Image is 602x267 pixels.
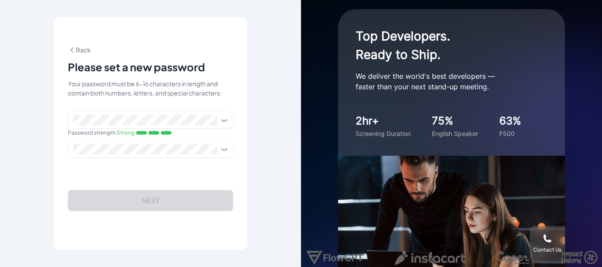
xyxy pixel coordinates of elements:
[533,246,561,253] div: Contact Us
[68,60,205,74] p: Please set a new password
[432,129,478,138] div: English Speaker
[499,113,521,129] div: 63%
[68,79,233,98] div: Your password must be 6-16 characters in length and contain both numbers, letters, and special ch...
[356,27,532,64] h1: Top Developers. Ready to Ship.
[117,129,134,136] span: Strong
[68,46,91,54] span: Back
[432,113,478,129] div: 75%
[356,71,532,92] p: We deliver the world's best developers — faster than your next stand-up meeting.
[530,226,565,261] button: Contact Us
[68,128,233,137] div: Password strength :
[499,129,521,138] div: F500
[356,129,411,138] div: Screening Duration
[356,113,411,129] div: 2hr+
